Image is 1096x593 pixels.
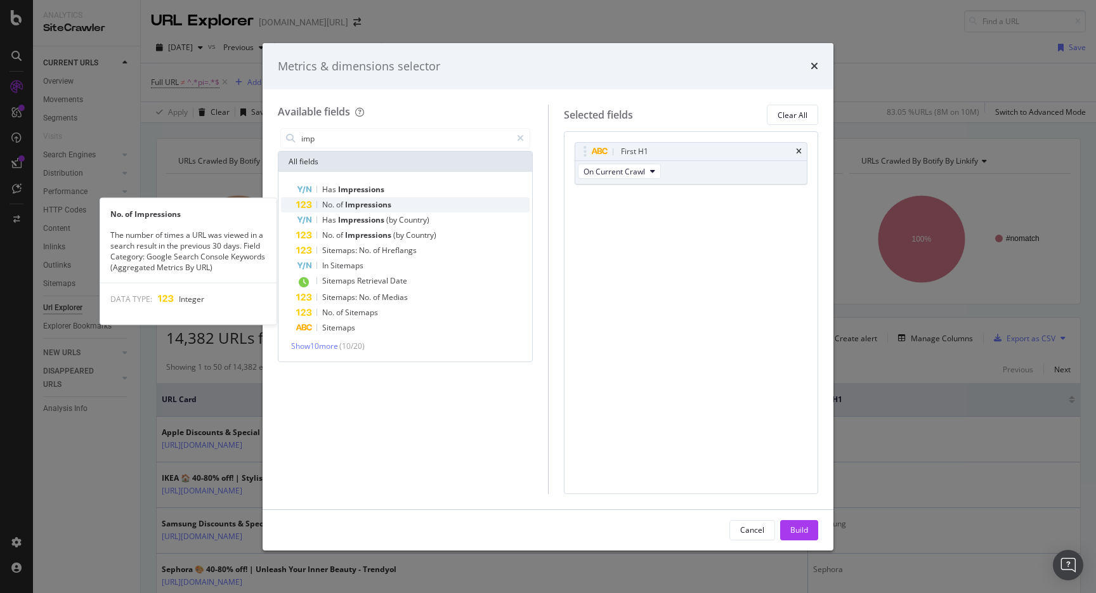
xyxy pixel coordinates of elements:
div: The number of times a URL was viewed in a search result in the previous 30 days. Field Category: ... [100,229,277,273]
div: Cancel [740,525,764,535]
span: On Current Crawl [584,166,645,177]
button: On Current Crawl [578,164,661,179]
span: Impressions [345,230,393,240]
span: (by [386,214,399,225]
div: Clear All [778,110,807,121]
span: Sitemaps [322,322,355,333]
div: No. of Impressions [100,208,277,219]
div: Metrics & dimensions selector [278,58,440,75]
div: All fields [278,152,532,172]
div: Open Intercom Messenger [1053,550,1083,580]
span: Hreflangs [382,245,417,256]
span: Impressions [345,199,391,210]
span: of [336,307,345,318]
span: No. [359,292,373,303]
span: Has [322,214,338,225]
span: Country) [406,230,436,240]
span: of [373,292,382,303]
span: Date [390,275,407,286]
span: Medias [382,292,408,303]
button: Clear All [767,105,818,125]
div: Build [790,525,808,535]
div: modal [263,43,833,551]
span: No. [322,307,336,318]
span: No. [359,245,373,256]
span: Country) [399,214,429,225]
span: of [373,245,382,256]
span: (by [393,230,406,240]
div: First H1 [621,145,648,158]
span: Sitemaps [322,275,357,286]
span: ( 10 / 20 ) [339,341,365,351]
span: Impressions [338,184,384,195]
span: of [336,199,345,210]
span: Sitemaps [330,260,363,271]
span: of [336,230,345,240]
button: Cancel [729,520,775,540]
div: times [796,148,802,155]
span: Sitemaps: [322,245,359,256]
input: Search by field name [300,129,511,148]
span: Has [322,184,338,195]
span: Impressions [338,214,386,225]
div: First H1timesOn Current Crawl [575,142,808,185]
span: In [322,260,330,271]
span: Sitemaps: [322,292,359,303]
span: No. [322,199,336,210]
button: Build [780,520,818,540]
span: Retrieval [357,275,390,286]
div: times [811,58,818,75]
span: Show 10 more [291,341,338,351]
div: Available fields [278,105,350,119]
div: Selected fields [564,108,633,122]
span: No. [322,230,336,240]
span: Sitemaps [345,307,378,318]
